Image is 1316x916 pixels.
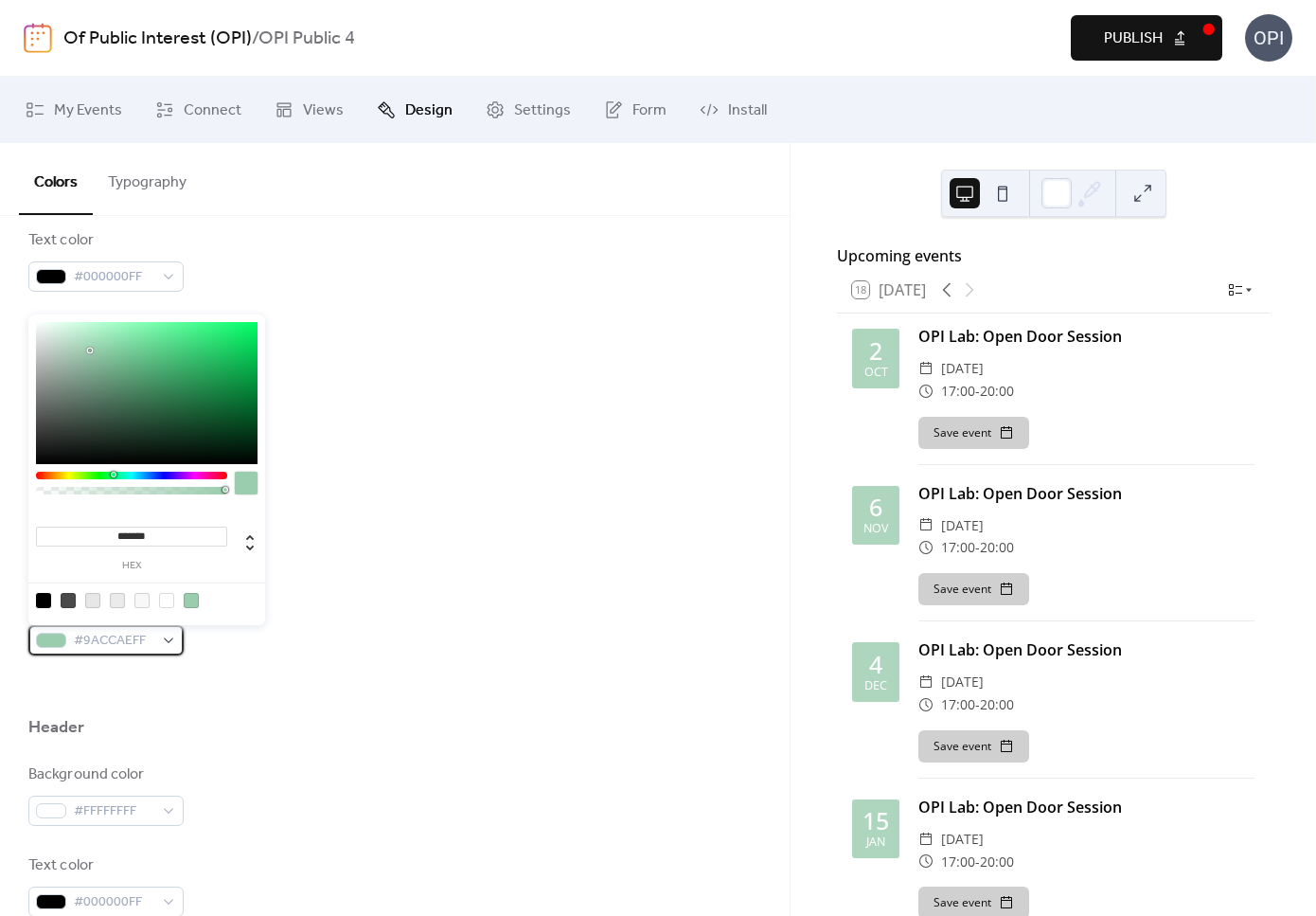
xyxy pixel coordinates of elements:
[28,716,85,739] div: Header
[918,851,934,873] div: ​
[110,593,125,608] div: rgb(235, 235, 235)
[918,693,934,716] div: ​
[941,536,975,559] span: 17:00
[1071,15,1222,61] button: Publish
[864,367,888,379] div: Oct
[1245,14,1292,62] div: OPI
[405,99,453,122] span: Design
[303,99,344,122] span: Views
[63,21,252,57] a: Of Public Interest (OPI)
[918,796,1254,818] div: OPI Lab: Open Door Session
[975,851,980,873] span: -
[74,891,153,914] span: #000000FF
[863,809,889,833] div: 15
[980,380,1014,403] span: 20:00
[918,325,1254,348] div: OPI Lab: Open Door Session
[918,357,934,380] div: ​
[941,671,984,693] span: [DATE]
[941,828,984,851] span: [DATE]
[869,653,882,676] div: 4
[260,84,358,135] a: Views
[980,693,1014,716] span: 20:00
[918,514,934,537] div: ​
[61,593,76,608] div: rgb(74, 74, 74)
[918,671,934,693] div: ​
[869,495,882,519] div: 6
[74,800,153,823] span: #FFFFFFFF
[24,23,52,53] img: logo
[837,244,1270,267] div: Upcoming events
[918,482,1254,505] div: OPI Lab: Open Door Session
[93,143,202,213] button: Typography
[864,680,887,692] div: Dec
[514,99,571,122] span: Settings
[941,514,984,537] span: [DATE]
[869,339,882,363] div: 2
[632,99,667,122] span: Form
[980,851,1014,873] span: 20:00
[975,536,980,559] span: -
[918,536,934,559] div: ​
[28,763,180,786] div: Background color
[685,84,781,135] a: Install
[918,380,934,403] div: ​
[918,417,1029,449] button: Save event
[141,84,256,135] a: Connect
[918,638,1254,661] div: OPI Lab: Open Door Session
[134,593,150,608] div: rgb(248, 248, 248)
[54,99,122,122] span: My Events
[363,84,467,135] a: Design
[941,693,975,716] span: 17:00
[19,143,93,215] button: Colors
[918,730,1029,763] button: Save event
[184,593,199,608] div: rgb(154, 204, 174)
[74,266,153,289] span: #000000FF
[863,523,888,535] div: Nov
[159,593,174,608] div: rgb(255, 255, 255)
[728,99,767,122] span: Install
[975,693,980,716] span: -
[941,851,975,873] span: 17:00
[36,561,227,571] label: hex
[471,84,585,135] a: Settings
[11,84,136,135] a: My Events
[918,828,934,851] div: ​
[184,99,241,122] span: Connect
[28,229,180,252] div: Text color
[590,84,681,135] a: Form
[252,21,258,57] b: /
[85,593,100,608] div: rgb(231, 231, 231)
[74,630,153,653] span: #9ACCAEFF
[941,357,984,380] span: [DATE]
[980,536,1014,559] span: 20:00
[1104,27,1163,50] span: Publish
[941,380,975,403] span: 17:00
[28,854,180,877] div: Text color
[918,573,1029,605] button: Save event
[258,21,355,57] b: OPI Public 4
[975,380,980,403] span: -
[866,836,885,849] div: Jan
[36,593,51,608] div: rgb(0, 0, 0)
